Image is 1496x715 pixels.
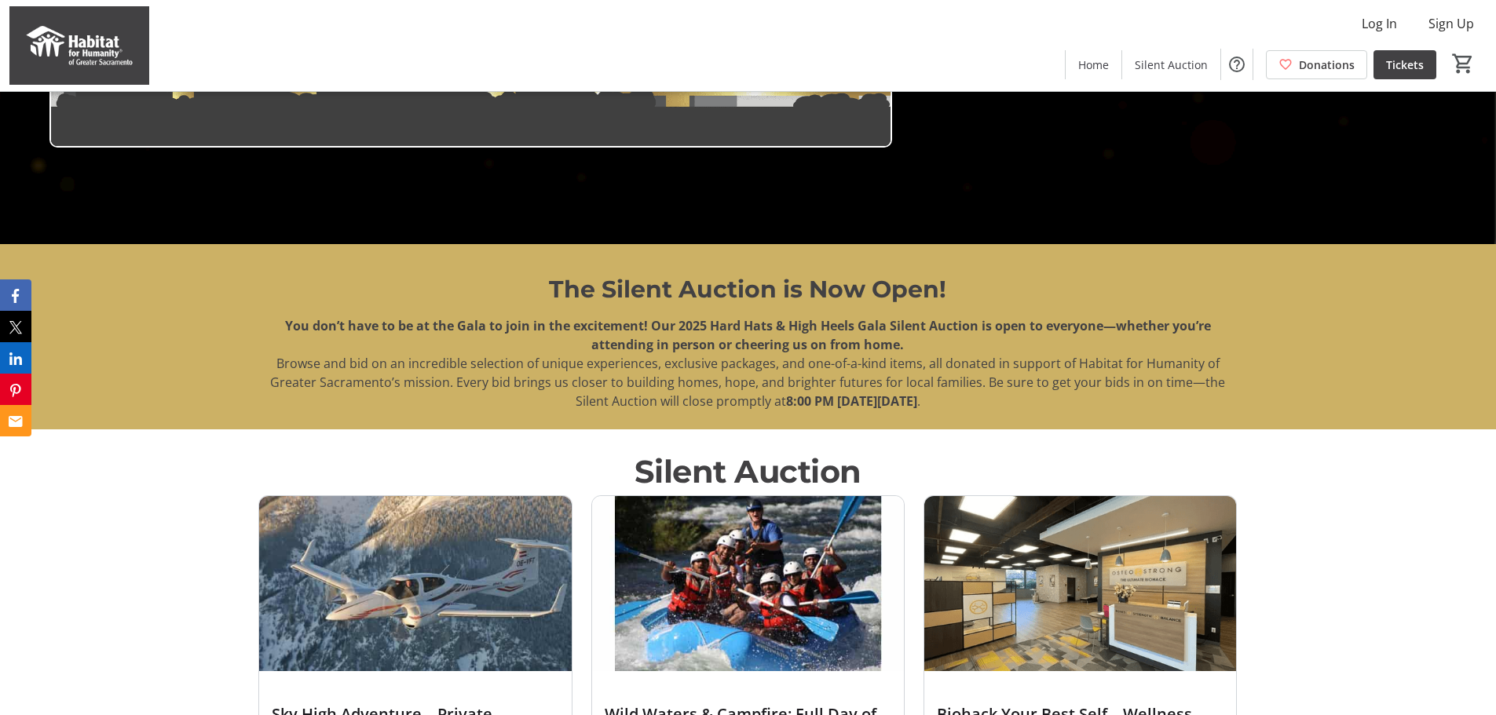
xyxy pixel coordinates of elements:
img: Habitat for Humanity of Greater Sacramento's Logo [9,6,149,85]
span: . [917,392,920,410]
span: Sign Up [1428,14,1474,33]
img: Sky High Adventure – Private Sightseeing Flight over Sacramento or San Francisco [259,496,571,671]
a: Home [1066,50,1121,79]
img: Wild Waters & Campfire: Full Day of Rafting and Overnight Camping for Six [592,496,904,671]
span: Silent Auction [1135,57,1208,73]
button: Sign Up [1416,11,1487,36]
a: Tickets [1373,50,1436,79]
p: Silent Auction [635,448,861,495]
strong: 8:00 PM [DATE][DATE] [786,392,917,410]
a: Donations [1266,50,1367,79]
span: Browse and bid on an incredible selection of unique experiences, exclusive packages, and one-of-a... [270,355,1225,410]
span: Tickets [1386,57,1424,73]
button: Log In [1349,11,1410,36]
span: Donations [1299,57,1355,73]
button: Cart [1449,49,1477,78]
a: Silent Auction [1122,50,1220,79]
img: Biohack Your Best Self – Wellness Optimization Experience [924,496,1236,671]
strong: You don’t have to be at the Gala to join in the excitement! Our 2025 Hard Hats & High Heels Gala ... [285,317,1211,353]
button: Help [1221,49,1253,80]
span: The Silent Auction is Now Open! [549,275,946,304]
span: Log In [1362,14,1397,33]
span: Home [1078,57,1109,73]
